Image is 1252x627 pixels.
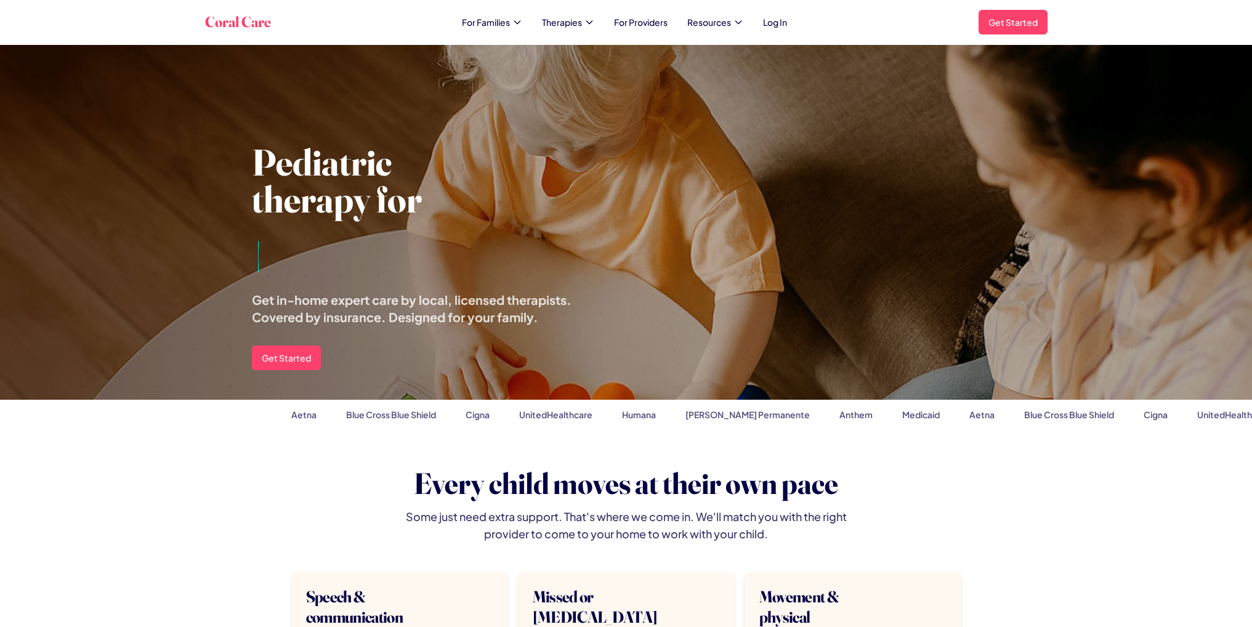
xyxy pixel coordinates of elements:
[687,16,743,28] button: Resources
[518,409,591,420] span: UnitedHealthcare
[614,16,668,28] a: For Providers
[763,16,787,28] a: Log In
[464,409,488,420] span: Cigna
[621,409,655,420] span: Humana
[1142,409,1166,420] span: Cigna
[345,409,435,420] span: Blue Cross Blue Shield
[290,409,315,420] span: Aetna
[252,292,571,325] span: Get in-home expert care by local, licensed therapists. Covered by insurance. Designed for your fa...
[542,16,594,28] button: Therapies
[462,16,522,28] button: For Families
[542,16,582,28] span: Therapies
[968,409,993,420] span: Aetna
[838,409,871,420] span: Anthem
[979,10,1048,34] a: Get Started
[254,236,262,273] span: |
[687,16,731,28] span: Resources
[306,587,437,627] h3: Speech & communication
[252,346,321,370] a: Get Started
[205,12,271,32] a: Coral Care
[901,409,939,420] span: Medicaid
[291,469,961,498] h2: Every child moves at their own pace
[684,409,809,420] span: [PERSON_NAME] Permanente
[1023,409,1113,420] span: Blue Cross Blue Shield
[533,587,664,627] h3: Missed or [MEDICAL_DATA]
[252,144,612,217] h1: Pediatric therapy for
[462,16,510,28] span: For Families
[390,508,863,543] p: Some just need extra support. That's where we come in. We'll match you with the right provider to...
